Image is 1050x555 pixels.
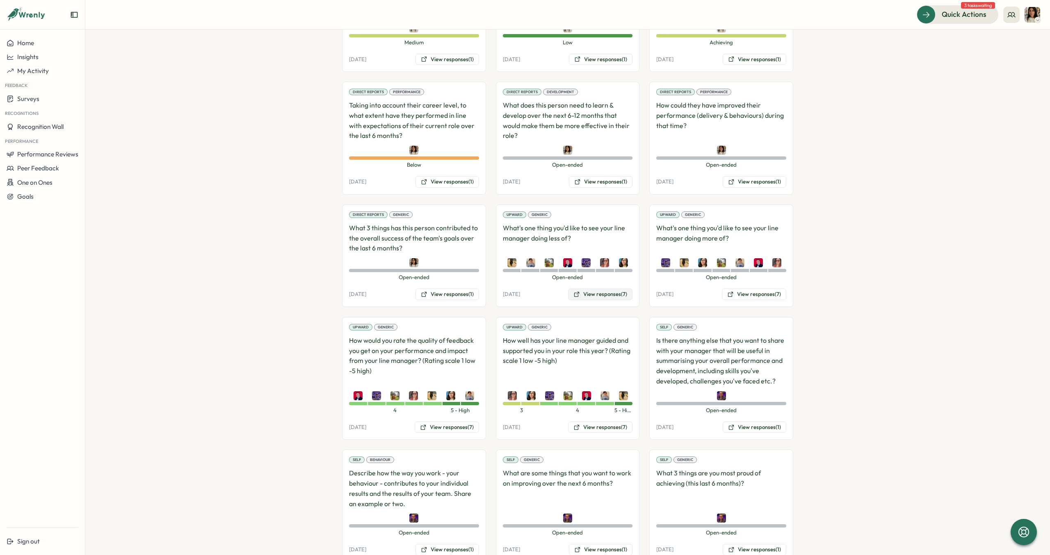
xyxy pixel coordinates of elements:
[656,456,672,463] div: Self
[508,391,517,400] img: Kate Blackburn
[614,407,632,414] span: 5 - High
[698,258,707,267] img: Angel Yebra
[415,54,479,65] button: View responses(1)
[656,424,673,431] p: [DATE]
[673,324,697,330] div: Generic
[389,89,424,95] div: Performance
[503,39,633,46] span: Low
[349,178,366,186] p: [DATE]
[656,178,673,186] p: [DATE]
[441,407,479,414] span: 5 - High
[656,223,786,253] p: What's one thing you'd like to see your line manager doing more of?
[656,161,786,169] span: Open-ended
[656,100,786,141] p: How could they have improved their performance (delivery & behaviours) during that time?
[543,89,578,95] div: Development
[465,391,474,400] img: Samantha Broomfield
[656,39,786,46] span: Achieving
[374,324,397,330] div: Generic
[772,258,781,267] img: Kate Blackburn
[503,161,633,169] span: Open-ended
[563,146,572,155] img: Maria Khoury
[656,211,680,218] div: Upward
[349,529,479,537] span: Open-ended
[349,335,479,386] p: How would you rate the quality of feedback you get on your performance and impact from your line ...
[680,258,689,267] img: Jay Murphy
[619,258,628,267] img: Angel Yebra
[723,176,786,188] button: View responses(1)
[349,223,479,253] p: What 3 things has this person contributed to the overall success of the team's goals over the las...
[754,258,763,267] img: Steven
[409,514,418,523] img: Adrian Pearcey
[349,100,479,141] p: Taking into account their career level, to what extent have they performed in line with expectati...
[503,178,520,186] p: [DATE]
[349,424,366,431] p: [DATE]
[354,391,363,400] img: Steven
[735,258,744,267] img: Samantha Broomfield
[723,54,786,65] button: View responses(1)
[563,258,572,267] img: Steven
[390,391,399,400] img: Amber Stroyan
[564,391,573,400] img: Amber Stroyan
[503,223,633,253] p: What's one thing you'd like to see your line manager doing less of?
[656,324,672,330] div: Self
[349,89,388,95] div: Direct Reports
[503,89,541,95] div: Direct Reports
[961,2,995,9] span: 3 tasks waiting
[415,176,479,188] button: View responses(1)
[656,335,786,386] p: Is there anything else that you want to share with your manager that will be useful in summarisin...
[503,291,520,298] p: [DATE]
[1025,7,1040,23] img: Maria Khoury
[656,89,695,95] div: Direct Reports
[503,56,520,63] p: [DATE]
[582,391,591,400] img: Steven
[503,100,633,141] p: What does this person need to learn & develop over the next 6-12 months that would make them be m...
[17,537,40,545] span: Sign out
[349,291,366,298] p: [DATE]
[656,291,673,298] p: [DATE]
[17,53,39,61] span: Insights
[563,514,572,523] img: Adrian Pearcey
[372,391,381,400] img: Omar Govea
[723,422,786,433] button: View responses(1)
[70,11,78,19] button: Expand sidebar
[503,424,520,431] p: [DATE]
[568,289,632,300] button: View responses(7)
[409,258,418,267] img: Maria Khoury
[349,546,366,553] p: [DATE]
[717,146,726,155] img: Maria Khoury
[503,274,633,281] span: Open-ended
[717,391,726,400] img: Adrian Pearcey
[17,95,39,103] span: Surveys
[673,456,697,463] div: Generic
[349,274,479,281] span: Open-ended
[540,407,614,414] span: 4
[503,324,526,330] div: Upward
[349,39,479,46] span: Medium
[656,56,673,63] p: [DATE]
[17,179,52,186] span: One on Ones
[409,146,418,155] img: Maria Khoury
[349,161,479,169] span: Below
[917,5,998,23] button: Quick Actions
[569,176,632,188] button: View responses(1)
[656,529,786,537] span: Open-ended
[527,391,536,400] img: Angel Yebra
[582,258,591,267] img: Omar Govea
[507,258,516,267] img: Jay Murphy
[427,391,436,400] img: Jay Murphy
[656,468,786,509] p: What 3 things are you most proud of achieving (this last 6 months)?
[569,54,632,65] button: View responses(1)
[545,258,554,267] img: Amber Stroyan
[600,258,609,267] img: Kate Blackburn
[545,391,554,400] img: Omar Govea
[349,407,441,414] span: 4
[17,39,34,47] span: Home
[446,391,455,400] img: Angel Yebra
[520,456,543,463] div: Generic
[656,407,786,414] span: Open-ended
[503,335,633,386] p: How well has your line manager guided and supported you in your role this year? (Rating scale 1 l...
[661,258,670,267] img: Omar Govea
[366,456,394,463] div: Behaviour
[17,164,59,172] span: Peer Feedback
